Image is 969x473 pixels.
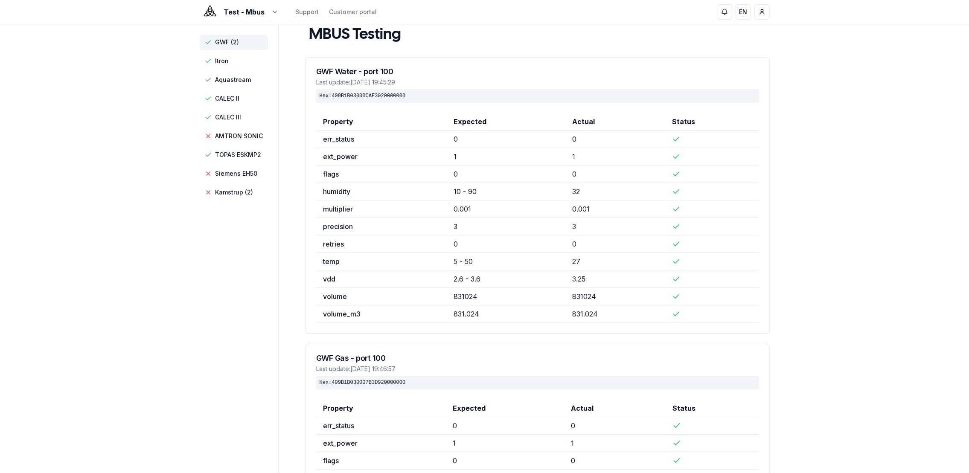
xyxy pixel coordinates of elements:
td: 32 [565,183,666,200]
td: 27 [565,253,666,270]
td: 3 [447,218,565,235]
td: ext_power [316,148,447,165]
th: Actual [565,113,666,131]
td: volume_m3 [316,305,447,323]
img: Evoly Logo [200,2,220,22]
td: 10 - 90 [447,183,565,200]
td: 0 [564,417,666,435]
td: 0 [565,165,666,183]
td: flags [316,452,446,470]
div: Hex: 409B1B030007B3D920000000 [316,376,759,389]
td: 0 [447,131,565,148]
span: Test - Mbus [224,7,265,17]
th: Property [316,400,446,417]
div: Hex: 409B1B03000CAE3020000000 [316,89,759,103]
th: Status [666,400,759,417]
h3: GWF Gas - port 100 [316,354,759,362]
td: 0.001 [565,200,666,218]
td: 0 [447,165,565,183]
td: ext_power [316,435,446,452]
th: Expected [447,113,565,131]
h3: GWF Water - port 100 [316,68,759,75]
th: Property [316,113,447,131]
span: Itron [215,57,229,65]
td: 3.25 [565,270,666,288]
td: 0 [565,235,666,253]
td: retries [316,235,447,253]
td: 0.001 [447,200,565,218]
td: 0 [564,452,666,470]
td: err_status [316,131,447,148]
td: 3 [565,218,666,235]
td: 1 [446,435,564,452]
th: Status [665,113,759,131]
h1: MBUS Testing [309,26,401,44]
th: Actual [564,400,666,417]
td: 1 [564,435,666,452]
td: 831024 [565,288,666,305]
div: Last update: [DATE] 19:46:57 [316,365,759,373]
td: 0 [447,235,565,253]
td: 0 [565,131,666,148]
td: vdd [316,270,447,288]
span: CALEC III [215,113,241,122]
span: TOPAS ESKMP2 [215,151,261,159]
a: Support [295,8,319,16]
span: Siemens EH50 [215,169,257,178]
td: temp [316,253,447,270]
td: 5 - 50 [447,253,565,270]
span: CALEC II [215,94,239,103]
td: 1 [565,148,666,165]
td: 1 [447,148,565,165]
td: humidity [316,183,447,200]
th: Expected [446,400,564,417]
span: Aquastream [215,75,251,84]
span: AMTRON SONIC [215,132,263,140]
td: 831.024 [565,305,666,323]
button: Test - Mbus [200,7,278,17]
span: EN [739,8,747,16]
a: Customer portal [329,8,377,16]
td: volume [316,288,447,305]
td: flags [316,165,447,183]
td: 2.6 - 3.6 [447,270,565,288]
td: 0 [446,452,564,470]
td: 831.024 [447,305,565,323]
td: precision [316,218,447,235]
td: 0 [446,417,564,435]
td: err_status [316,417,446,435]
span: GWF (2) [215,38,239,46]
button: EN [736,4,751,20]
td: multiplier [316,200,447,218]
span: Kamstrup (2) [215,188,253,197]
td: 831024 [447,288,565,305]
div: Last update: [DATE] 19:45:29 [316,78,759,87]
